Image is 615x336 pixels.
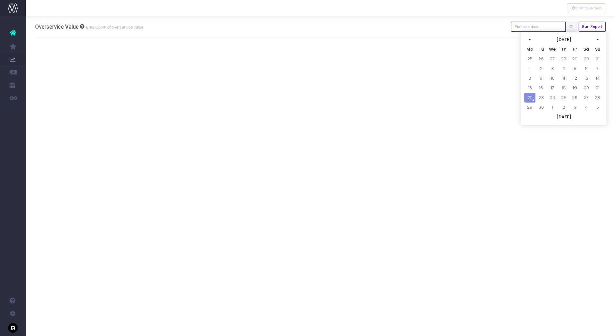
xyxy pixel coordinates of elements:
td: 27 [581,93,592,103]
div: Vertical button group [568,3,605,13]
td: 1 [547,103,558,112]
td: 26 [535,54,547,64]
th: Th [558,44,569,54]
button: Run Report [579,22,606,32]
td: 25 [558,93,569,103]
td: 12 [569,74,581,83]
td: 3 [547,64,558,74]
td: 5 [592,103,603,112]
th: Tu [535,44,547,54]
td: 27 [547,54,558,64]
th: Sa [581,44,592,54]
th: « [524,35,535,44]
td: 29 [569,54,581,64]
td: 4 [581,103,592,112]
button: Configuration [568,3,605,13]
input: Pick start date [511,22,566,32]
th: We [547,44,558,54]
td: 30 [535,103,547,112]
td: 26 [569,93,581,103]
td: 25 [524,54,535,64]
td: 15 [524,83,535,93]
td: 30 [581,54,592,64]
td: 11 [558,74,569,83]
th: Su [592,44,603,54]
td: 7 [592,64,603,74]
td: 13 [581,74,592,83]
td: 29 [524,103,535,112]
td: 6 [581,64,592,74]
td: 2 [535,64,547,74]
img: images/default_profile_image.png [8,323,18,333]
th: Mo [524,44,535,54]
td: 22 [524,93,535,103]
th: [DATE] [524,112,603,122]
td: 8 [524,74,535,83]
th: [DATE] [535,35,592,44]
td: 28 [592,93,603,103]
td: 10 [547,74,558,83]
td: 17 [547,83,558,93]
td: 14 [592,74,603,83]
td: 1 [524,64,535,74]
td: 20 [581,83,592,93]
small: Breakdown of overservice value [84,24,143,30]
td: 24 [547,93,558,103]
th: » [592,35,603,44]
td: 5 [569,64,581,74]
td: 3 [569,103,581,112]
span: Overservice Value [35,24,79,30]
td: 19 [569,83,581,93]
td: 18 [558,83,569,93]
td: 16 [535,83,547,93]
td: 9 [535,74,547,83]
td: 31 [592,54,603,64]
td: 23 [535,93,547,103]
th: Fr [569,44,581,54]
td: 4 [558,64,569,74]
td: 21 [592,83,603,93]
td: 2 [558,103,569,112]
td: 28 [558,54,569,64]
